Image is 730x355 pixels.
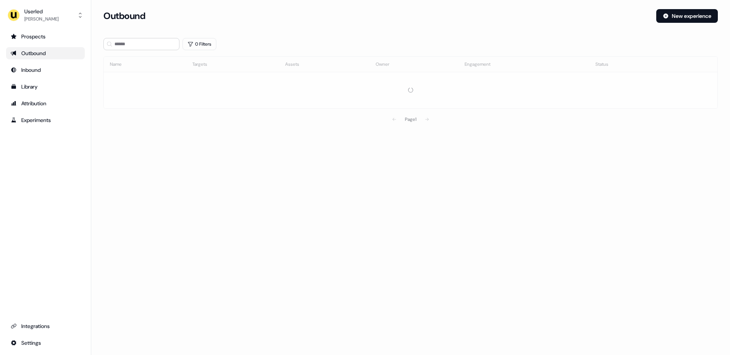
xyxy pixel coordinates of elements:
div: Library [11,83,80,90]
button: Userled[PERSON_NAME] [6,6,85,24]
div: Inbound [11,66,80,74]
div: Prospects [11,33,80,40]
div: Userled [24,8,59,15]
div: Outbound [11,49,80,57]
a: Go to integrations [6,320,85,332]
a: Go to prospects [6,30,85,43]
button: New experience [656,9,718,23]
a: Go to experiments [6,114,85,126]
div: [PERSON_NAME] [24,15,59,23]
a: Go to Inbound [6,64,85,76]
div: Attribution [11,100,80,107]
button: 0 Filters [182,38,216,50]
div: Experiments [11,116,80,124]
h3: Outbound [103,10,145,22]
a: Go to attribution [6,97,85,109]
div: Settings [11,339,80,347]
a: Go to integrations [6,337,85,349]
div: Integrations [11,322,80,330]
a: Go to outbound experience [6,47,85,59]
a: Go to templates [6,81,85,93]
